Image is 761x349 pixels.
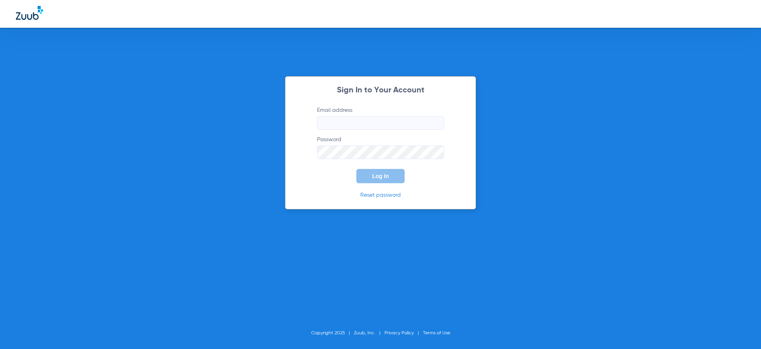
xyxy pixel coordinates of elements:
[384,331,414,336] a: Privacy Policy
[317,136,444,159] label: Password
[423,331,450,336] a: Terms of Use
[305,86,456,94] h2: Sign In to Your Account
[317,106,444,130] label: Email address
[354,329,384,337] li: Zuub, Inc.
[317,116,444,130] input: Email address
[317,146,444,159] input: Password
[311,329,354,337] li: Copyright 2025
[356,169,405,183] button: Log In
[372,173,389,179] span: Log In
[16,6,43,20] img: Zuub Logo
[360,192,401,198] a: Reset password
